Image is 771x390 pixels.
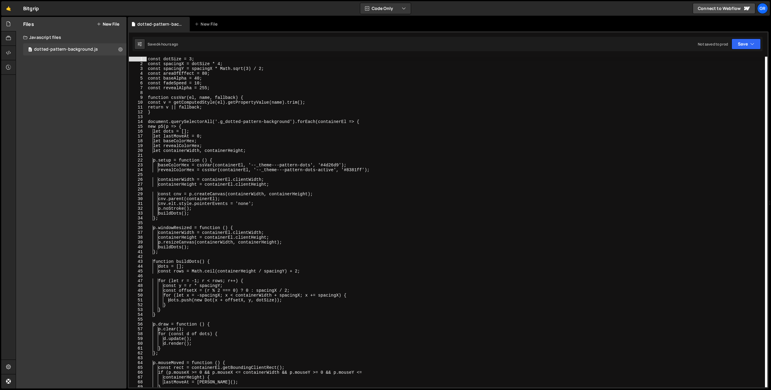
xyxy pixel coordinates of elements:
[129,61,147,66] div: 2
[129,283,147,288] div: 48
[148,42,178,47] div: Saved
[23,5,39,12] div: Bitgrip
[129,115,147,119] div: 13
[693,3,755,14] a: Connect to Webflow
[129,90,147,95] div: 8
[129,307,147,312] div: 53
[129,259,147,264] div: 43
[129,57,147,61] div: 1
[698,42,728,47] div: Not saved to prod
[129,124,147,129] div: 15
[129,158,147,163] div: 22
[129,312,147,317] div: 54
[129,278,147,283] div: 47
[129,143,147,148] div: 19
[129,380,147,385] div: 68
[129,298,147,303] div: 51
[757,3,768,14] a: Gr
[129,336,147,341] div: 59
[129,230,147,235] div: 37
[129,360,147,365] div: 64
[28,48,32,52] span: 0
[129,119,147,124] div: 14
[129,110,147,115] div: 12
[129,206,147,211] div: 32
[129,95,147,100] div: 9
[129,177,147,182] div: 26
[23,43,126,55] div: 16523/44849.js
[129,269,147,274] div: 45
[195,21,220,27] div: New File
[129,129,147,134] div: 16
[129,76,147,81] div: 5
[129,71,147,76] div: 4
[129,225,147,230] div: 36
[129,327,147,332] div: 57
[129,264,147,269] div: 44
[129,346,147,351] div: 61
[129,134,147,139] div: 17
[34,47,98,52] div: dotted-pattern-background.js
[129,293,147,298] div: 50
[129,221,147,225] div: 35
[129,168,147,172] div: 24
[137,21,183,27] div: dotted-pattern-background.js
[732,39,761,49] button: Save
[129,356,147,360] div: 63
[129,385,147,389] div: 69
[129,288,147,293] div: 49
[158,42,178,47] div: 4 hours ago
[129,245,147,250] div: 40
[16,31,126,43] div: Javascript files
[129,322,147,327] div: 56
[129,216,147,221] div: 34
[129,254,147,259] div: 42
[129,332,147,336] div: 58
[129,163,147,168] div: 23
[129,172,147,177] div: 25
[129,375,147,380] div: 67
[129,351,147,356] div: 62
[129,211,147,216] div: 33
[129,303,147,307] div: 52
[97,22,119,27] button: New File
[129,81,147,86] div: 6
[129,182,147,187] div: 27
[129,235,147,240] div: 38
[129,250,147,254] div: 41
[129,240,147,245] div: 39
[129,341,147,346] div: 60
[129,148,147,153] div: 20
[23,21,34,27] h2: Files
[129,317,147,322] div: 55
[129,153,147,158] div: 21
[129,105,147,110] div: 11
[129,187,147,192] div: 28
[1,1,16,16] a: 🤙
[129,192,147,197] div: 29
[129,370,147,375] div: 66
[129,274,147,278] div: 46
[129,86,147,90] div: 7
[129,365,147,370] div: 65
[129,197,147,201] div: 30
[129,100,147,105] div: 10
[360,3,411,14] button: Code Only
[129,201,147,206] div: 31
[129,139,147,143] div: 18
[129,66,147,71] div: 3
